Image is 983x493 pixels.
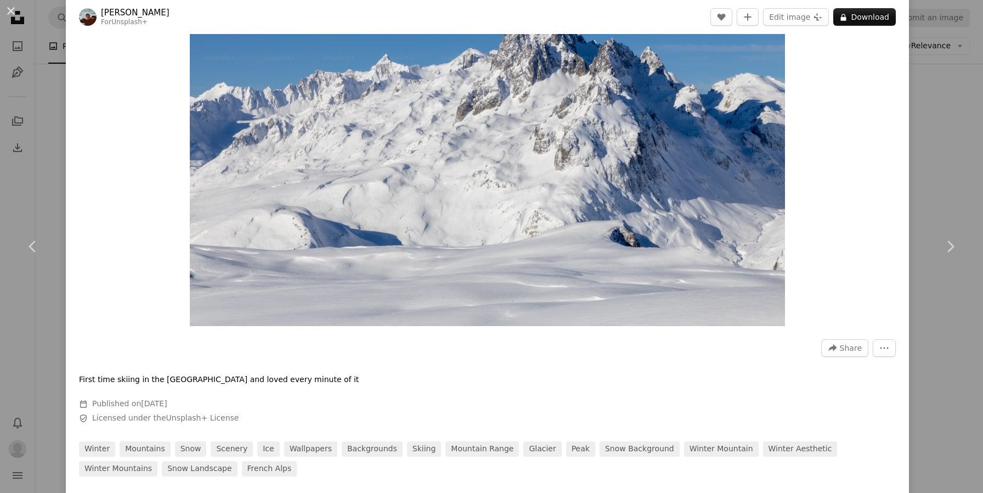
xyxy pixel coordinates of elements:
[257,441,279,457] a: ice
[79,441,115,457] a: winter
[445,441,519,457] a: mountain range
[162,461,237,477] a: snow landscape
[600,441,680,457] a: snow background
[284,441,337,457] a: wallpapers
[763,441,838,457] a: winter aesthetic
[917,194,983,299] a: Next
[737,8,759,26] button: Add to Collection
[92,399,167,408] span: Published on
[141,399,167,408] time: January 18, 2023 at 8:37:50 PM GMT+8
[763,8,829,26] button: Edit image
[92,413,239,424] span: Licensed under the
[873,339,896,357] button: More Actions
[833,8,896,26] button: Download
[821,339,868,357] button: Share this image
[79,461,157,477] a: winter mountains
[840,340,862,356] span: Share
[175,441,207,457] a: snow
[111,18,148,26] a: Unsplash+
[211,441,253,457] a: scenery
[523,441,561,457] a: glacier
[407,441,442,457] a: skiing
[79,374,359,385] p: First time skiing in the [GEOGRAPHIC_DATA] and loved every minute of it
[684,441,759,457] a: winter mountain
[166,413,239,422] a: Unsplash+ License
[101,7,170,18] a: [PERSON_NAME]
[566,441,595,457] a: peak
[342,441,403,457] a: backgrounds
[710,8,732,26] button: Like
[79,8,97,26] img: Go to Febe Vanermen's profile
[101,18,170,27] div: For
[242,461,297,477] a: french alps
[120,441,171,457] a: mountains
